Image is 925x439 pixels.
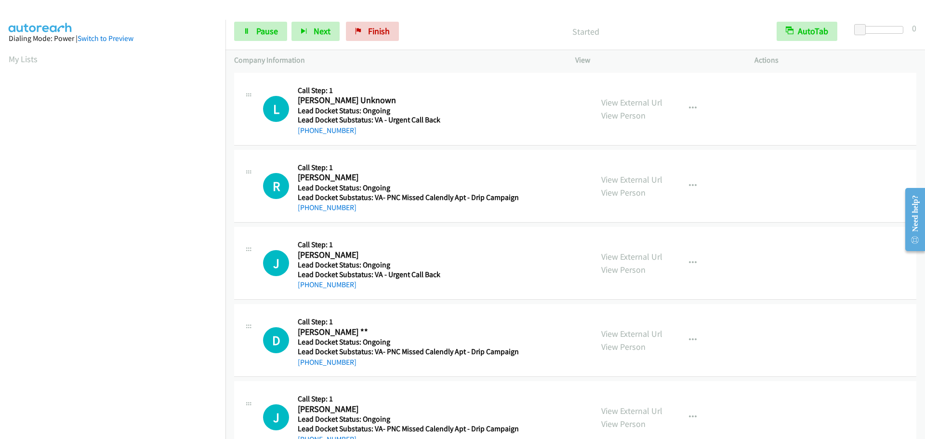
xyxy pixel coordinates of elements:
span: Next [314,26,330,37]
h5: Lead Docket Status: Ongoing [298,414,519,424]
h1: D [263,327,289,353]
span: Finish [368,26,390,37]
a: View Person [601,341,646,352]
p: View [575,54,737,66]
h2: [PERSON_NAME] [298,404,515,415]
div: The call is yet to be attempted [263,404,289,430]
a: Pause [234,22,287,41]
a: My Lists [9,53,38,65]
h1: L [263,96,289,122]
a: View External Url [601,328,662,339]
h5: Lead Docket Status: Ongoing [298,260,515,270]
h5: Lead Docket Substatus: VA- PNC Missed Calendly Apt - Drip Campaign [298,424,519,434]
h5: Call Step: 1 [298,86,515,95]
a: Switch to Preview [78,34,133,43]
a: View External Url [601,174,662,185]
div: The call is yet to be attempted [263,96,289,122]
h5: Lead Docket Substatus: VA - Urgent Call Back [298,115,515,125]
h1: R [263,173,289,199]
a: [PHONE_NUMBER] [298,280,357,289]
h2: [PERSON_NAME] Unknown [298,95,515,106]
span: Pause [256,26,278,37]
div: Dialing Mode: Power | [9,33,217,44]
a: [PHONE_NUMBER] [298,126,357,135]
h2: [PERSON_NAME] [298,250,515,261]
a: Finish [346,22,399,41]
a: View External Url [601,97,662,108]
h2: [PERSON_NAME] ** [298,327,515,338]
h5: Call Step: 1 [298,163,519,173]
h2: [PERSON_NAME] [298,172,515,183]
div: The call is yet to be attempted [263,327,289,353]
div: The call is yet to be attempted [263,173,289,199]
h5: Lead Docket Status: Ongoing [298,106,515,116]
h5: Call Step: 1 [298,317,519,327]
h5: Lead Docket Substatus: VA - Urgent Call Back [298,270,515,279]
a: View Person [601,418,646,429]
h5: Call Step: 1 [298,240,515,250]
h5: Lead Docket Status: Ongoing [298,183,519,193]
a: View Person [601,187,646,198]
p: Actions [754,54,916,66]
div: The call is yet to be attempted [263,250,289,276]
a: [PHONE_NUMBER] [298,358,357,367]
p: Started [412,25,759,38]
button: Next [291,22,340,41]
iframe: Resource Center [897,181,925,258]
div: 0 [912,22,916,35]
a: [PHONE_NUMBER] [298,203,357,212]
button: AutoTab [777,22,837,41]
h1: J [263,404,289,430]
a: View Person [601,264,646,275]
h5: Lead Docket Substatus: VA- PNC Missed Calendly Apt - Drip Campaign [298,193,519,202]
h1: J [263,250,289,276]
a: View Person [601,110,646,121]
p: Company Information [234,54,558,66]
h5: Lead Docket Status: Ongoing [298,337,519,347]
h5: Lead Docket Substatus: VA- PNC Missed Calendly Apt - Drip Campaign [298,347,519,357]
a: View External Url [601,251,662,262]
h5: Call Step: 1 [298,394,519,404]
a: View External Url [601,405,662,416]
div: Delay between calls (in seconds) [859,26,903,34]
